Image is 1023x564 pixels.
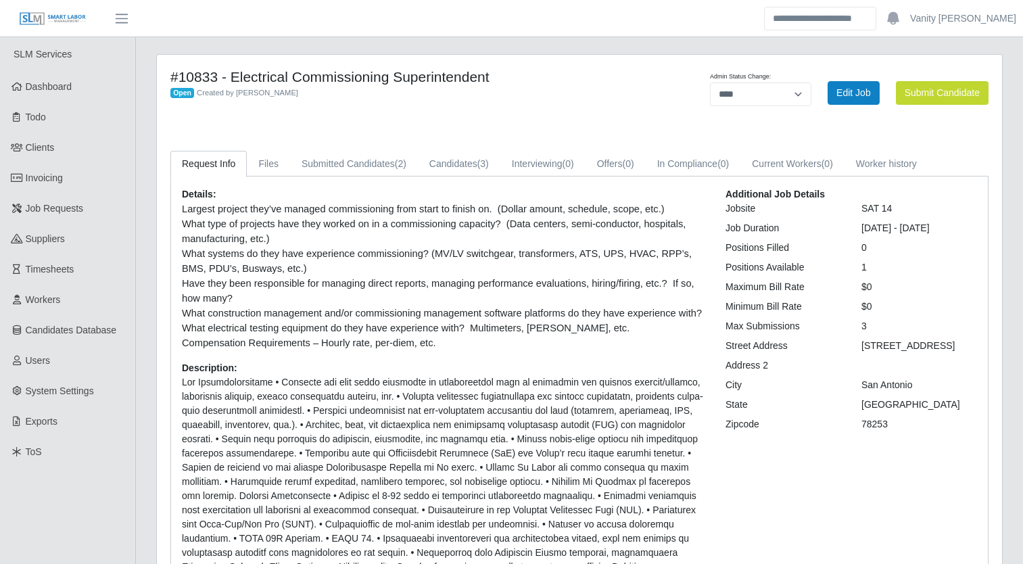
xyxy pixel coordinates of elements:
span: (0) [822,158,833,169]
a: Files [247,151,290,177]
span: SLM Services [14,49,72,60]
div: 78253 [851,417,987,431]
span: (0) [623,158,634,169]
div: Zipcode [715,417,851,431]
a: Request Info [170,151,247,177]
div: [GEOGRAPHIC_DATA] [851,398,987,412]
span: Dashboard [26,81,72,92]
div: 0 [851,241,987,255]
div: Positions Filled [715,241,851,255]
div: City [715,378,851,392]
b: Description: [182,362,237,373]
a: Vanity [PERSON_NAME] [910,11,1016,26]
a: Candidates [418,151,500,177]
span: Open [170,88,194,99]
a: Offers [586,151,646,177]
div: 1 [851,260,987,275]
span: (2) [395,158,406,169]
span: Largest project they’ve managed commissioning from start to finish on. (Dollar amount, schedule, ... [182,204,665,214]
button: Submit Candidate [896,81,989,105]
span: What type of projects have they worked on in a commissioning capacity? (Data centers, semi-conduc... [182,218,686,244]
div: Street Address [715,339,851,353]
div: Maximum Bill Rate [715,280,851,294]
span: Workers [26,294,61,305]
div: Minimum Bill Rate [715,300,851,314]
div: $0 [851,280,987,294]
label: Admin Status Change: [710,72,771,82]
a: Worker history [844,151,928,177]
span: (3) [477,158,489,169]
div: Positions Available [715,260,851,275]
div: Max Submissions [715,319,851,333]
div: Jobsite [715,202,851,216]
div: Address 2 [715,358,851,373]
span: Exports [26,416,57,427]
span: System Settings [26,385,94,396]
div: SAT 14 [851,202,987,216]
span: Users [26,355,51,366]
span: ToS [26,446,42,457]
span: Clients [26,142,55,153]
span: What systems do they have experience commissioning? (MV/LV switchgear, transformers, ATS, UPS, HV... [182,248,692,274]
a: In Compliance [646,151,741,177]
b: Additional Job Details [725,189,825,199]
span: Candidates Database [26,325,117,335]
span: Created by [PERSON_NAME] [197,89,298,97]
b: Details: [182,189,216,199]
a: Interviewing [500,151,586,177]
div: San Antonio [851,378,987,392]
span: Invoicing [26,172,63,183]
span: (0) [563,158,574,169]
a: Submitted Candidates [290,151,418,177]
div: State [715,398,851,412]
h4: #10833 - Electrical Commissioning Superintendent [170,68,639,85]
div: Job Duration [715,221,851,235]
div: [STREET_ADDRESS] [851,339,987,353]
span: Compensation Requirements – Hourly rate, per-diem, etc. [182,337,436,348]
a: Edit Job [828,81,880,105]
span: Have they been responsible for managing direct reports, managing performance evaluations, hiring/... [182,278,694,304]
span: Suppliers [26,233,65,244]
span: Timesheets [26,264,74,275]
img: SLM Logo [19,11,87,26]
div: 3 [851,319,987,333]
a: Current Workers [740,151,844,177]
div: [DATE] - [DATE] [851,221,987,235]
span: Job Requests [26,203,84,214]
span: Todo [26,112,46,122]
div: $0 [851,300,987,314]
span: What electrical testing equipment do they have experience with? Multimeters, [PERSON_NAME], etc. [182,323,629,333]
span: What construction management and/or commissioning management software platforms do they have expe... [182,308,702,319]
input: Search [764,7,876,30]
span: (0) [717,158,729,169]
